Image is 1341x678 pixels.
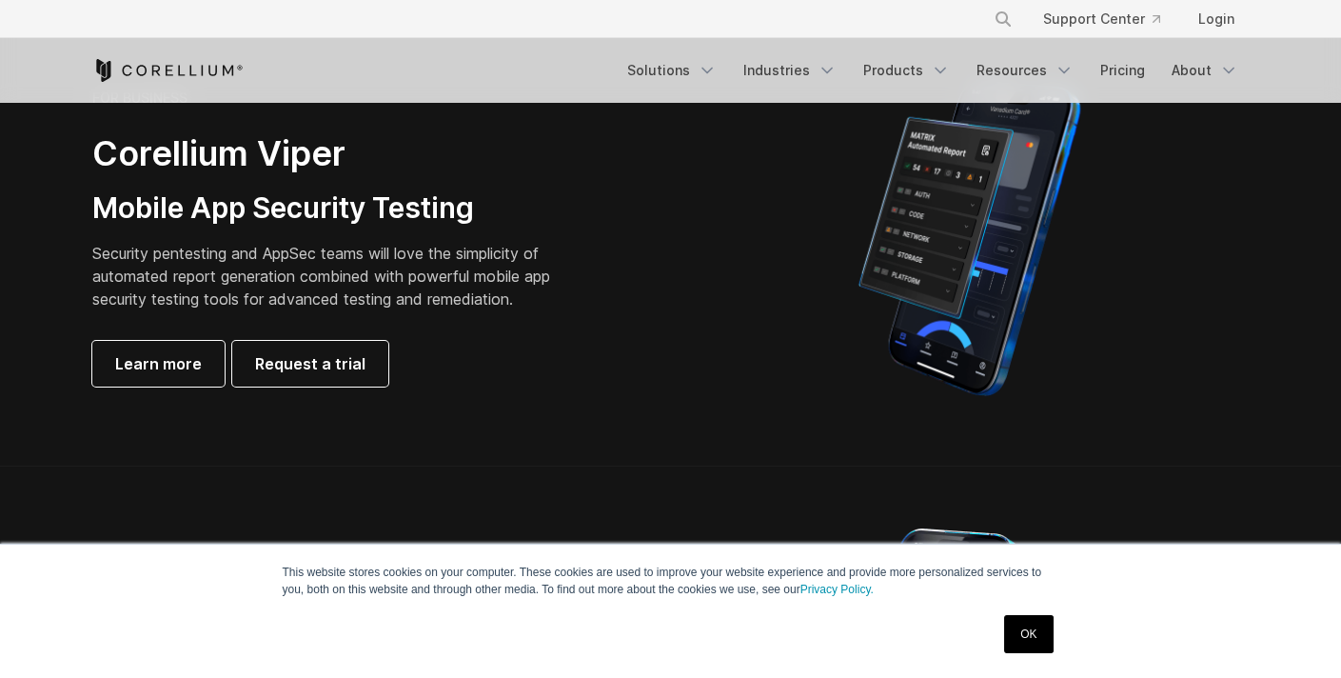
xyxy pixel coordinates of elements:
[92,59,244,82] a: Corellium Home
[232,341,388,387] a: Request a trial
[92,190,580,227] h3: Mobile App Security Testing
[826,71,1113,405] img: Corellium MATRIX automated report on iPhone showing app vulnerability test results across securit...
[616,53,1250,88] div: Navigation Menu
[616,53,728,88] a: Solutions
[1089,53,1156,88] a: Pricing
[115,352,202,375] span: Learn more
[255,352,365,375] span: Request a trial
[1004,615,1053,653] a: OK
[283,564,1059,598] p: This website stores cookies on your computer. These cookies are used to improve your website expe...
[1028,2,1175,36] a: Support Center
[92,132,580,175] h2: Corellium Viper
[1183,2,1250,36] a: Login
[732,53,848,88] a: Industries
[965,53,1085,88] a: Resources
[986,2,1020,36] button: Search
[1160,53,1250,88] a: About
[852,53,961,88] a: Products
[971,2,1250,36] div: Navigation Menu
[92,341,225,387] a: Learn more
[800,583,874,596] a: Privacy Policy.
[92,242,580,310] p: Security pentesting and AppSec teams will love the simplicity of automated report generation comb...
